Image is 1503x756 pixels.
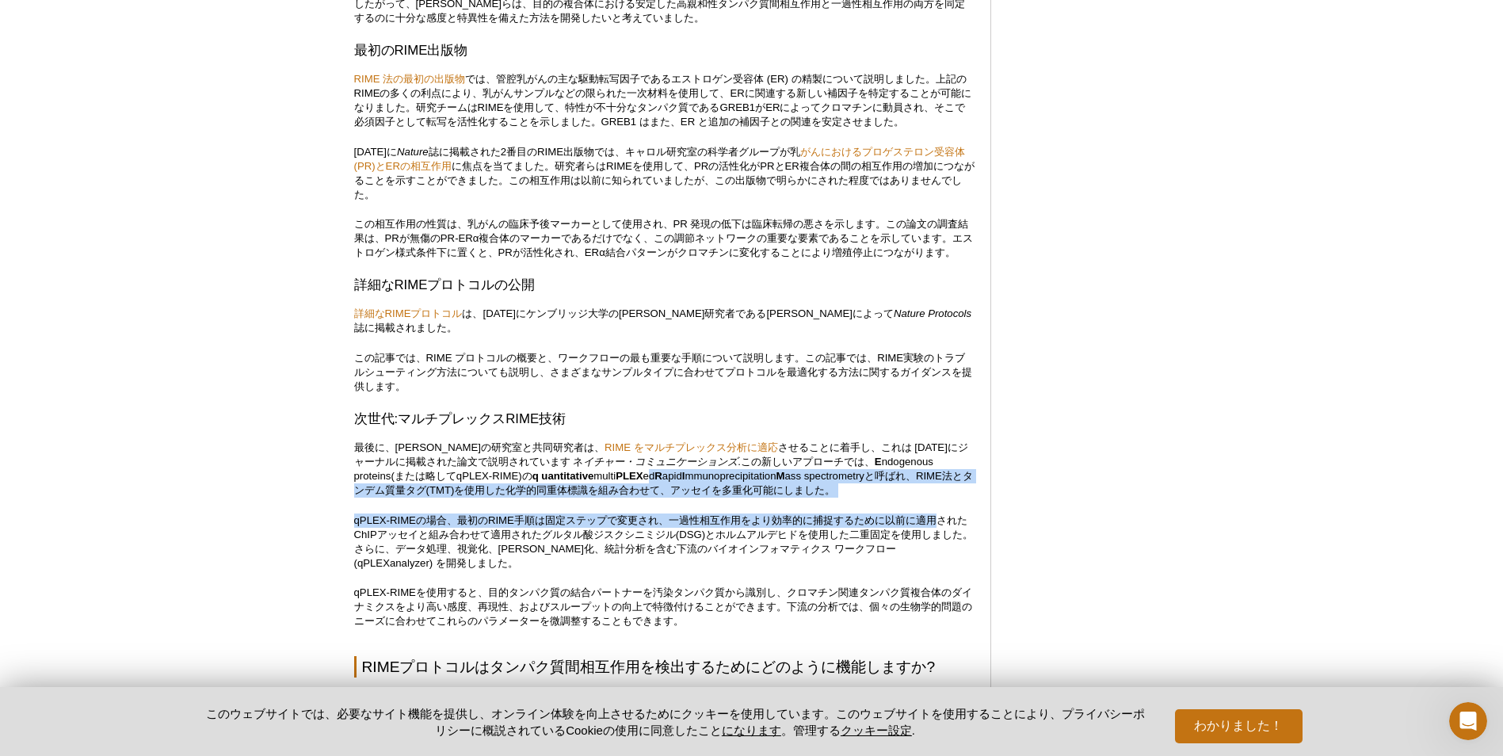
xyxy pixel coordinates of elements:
p: 最後に、[PERSON_NAME]の研究室と共同研究者は、 させることに着手し、これは [DATE]にジャーナルに掲載された論文で説明されています ネ .この新しいアプローチでは、 ndogen... [354,441,975,498]
em: イチャー・コミュニケーションズ [583,456,738,468]
p: では、管腔乳がんの主な駆動転写因子であるエストロゲン受容体 (ER) の精製について説明しました。上記のRIMEの多くの利点により、乳がんサンプルなどの限られた一次材料を使用して、ERに関連する... [354,72,975,129]
h3: 最初のRIME出版物 [354,41,975,60]
em: Nature [397,146,429,158]
p: [DATE]に 誌に掲載された2番目のRIME出版物では、キャロル研究室の科学者グループが乳 に焦点を当てました。研究者らはRIMEを使用して、PRの活性化がPRとER複合体の間の相互作用の増加... [354,145,975,202]
font: このウェブサイトでは、必要なサイト機能を提供し、オンライン体験を向上させるためにクッキーを使用しています。このウェブサイトを使用することにより、プライバシーポリシーに概説されているCookieの... [206,707,1145,737]
a: RIME 法の最初の出版物 [354,73,466,85]
iframe: Intercom live chat [1449,702,1487,740]
p: qPLEX-RIMEを使用すると、目的タンパク質の結合パートナーを汚染タンパク質から識別し、クロマチン関連タンパク質複合体のダイナミクスをより高い感度、再現性、およびスループットの向上で特徴付け... [354,586,975,628]
strong: q uantitative [532,470,594,482]
p: この相互作用の性質は、乳がんの臨床予後マーカーとして使用され、PR 発現の低下は臨床転帰の悪さを示します。この論文の調査結果は、PRが無傷のPR-ERα複合体のマーカーであるだけでなく、この調節... [354,217,975,260]
strong: PLEX [616,470,643,482]
h3: 詳細なRIMEプロトコルの公開 [354,276,975,295]
p: この記事では、RIME プロトコルの概要と、ワークフローの最も重要な手順について説明します。この記事では、RIME実験のトラブルシューティング方法についても説明し、さまざまなサンプルタイプに合わ... [354,351,975,394]
strong: E [875,456,882,468]
p: は、[DATE]にケンブリッジ大学の[PERSON_NAME]研究者である[PERSON_NAME]によって 誌に掲載されました。 [354,307,975,335]
font: . [912,724,915,737]
a: 詳細なRIMEプロトコル [354,307,463,319]
button: クッキー設定 [841,724,912,739]
a: RIME をマルチプレックス分析に適応 [605,441,778,453]
strong: I [682,470,685,482]
p: qPLEX-RIMEの場合、最初のRIME手順は固定ステップで変更され、一過性相互作用をより効率的に捕捉するために以前に適用されたChIPアッセイと組み合わせて適用されたグルタル酸ジスクシニミジ... [354,514,975,571]
em: Nature Protocols [894,307,971,319]
strong: M [776,470,785,482]
a: になります [722,724,781,737]
h2: RIMEプロトコルはタンパク質間相互作用を検出するためにどのように機能しますか? [354,656,975,678]
strong: R [654,470,662,482]
a: がんにおけるプロゲステロン受容体(PR)とERの相互作用 [354,146,965,172]
h3: 次世代:マルチプレックスRIME技術 [354,410,975,429]
button: わかりました！ [1175,709,1302,743]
